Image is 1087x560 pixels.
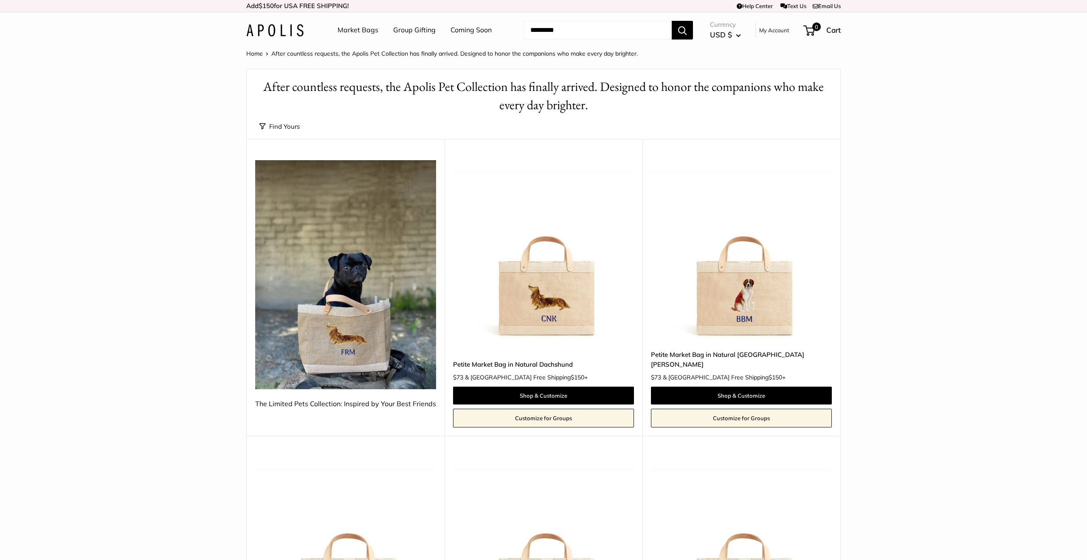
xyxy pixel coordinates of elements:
img: Petite Market Bag in Natural Dachshund [453,160,634,341]
button: USD $ [710,28,741,42]
a: Help Center [737,3,773,9]
a: Text Us [780,3,806,9]
span: $150 [571,373,584,381]
span: & [GEOGRAPHIC_DATA] Free Shipping + [465,374,588,380]
nav: Breadcrumb [246,48,638,59]
span: $150 [259,2,274,10]
a: Petite Market Bag in Natural Dachshund [453,359,634,369]
span: 0 [812,23,821,31]
button: Find Yours [259,121,300,133]
span: After countless requests, the Apolis Pet Collection has finally arrived. Designed to honor the co... [271,50,638,57]
button: Search [672,21,693,40]
input: Search... [524,21,672,40]
a: Petite Market Bag in Natural St. BernardPetite Market Bag in Natural St. Bernard [651,160,832,341]
img: The Limited Pets Collection: Inspired by Your Best Friends [255,160,436,389]
a: Market Bags [338,24,378,37]
a: Shop & Customize [453,387,634,404]
a: My Account [759,25,789,35]
a: Petite Market Bag in Natural DachshundPetite Market Bag in Natural Dachshund [453,160,634,341]
span: Cart [826,25,841,34]
span: & [GEOGRAPHIC_DATA] Free Shipping + [663,374,786,380]
a: Petite Market Bag in Natural [GEOGRAPHIC_DATA][PERSON_NAME] [651,350,832,370]
a: Group Gifting [393,24,436,37]
span: $73 [453,373,463,381]
span: $73 [651,373,661,381]
h1: After countless requests, the Apolis Pet Collection has finally arrived. Designed to honor the co... [259,78,828,114]
a: Customize for Groups [651,409,832,427]
a: Email Us [813,3,841,9]
span: $150 [769,373,782,381]
img: Petite Market Bag in Natural St. Bernard [651,160,832,341]
span: USD $ [710,30,732,39]
a: Customize for Groups [453,409,634,427]
img: Apolis [246,24,304,37]
a: Coming Soon [451,24,492,37]
a: 0 Cart [804,23,841,37]
a: Home [246,50,263,57]
a: Shop & Customize [651,387,832,404]
span: Currency [710,19,741,31]
div: The Limited Pets Collection: Inspired by Your Best Friends [255,398,436,410]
